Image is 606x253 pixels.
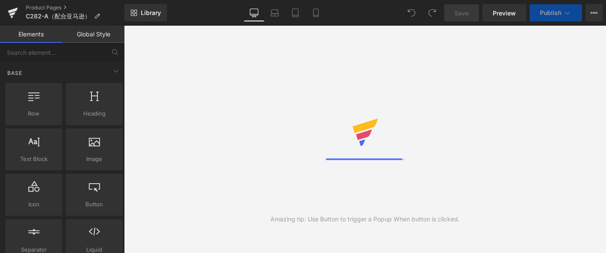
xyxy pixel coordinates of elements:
[482,4,526,21] a: Preview
[306,4,326,21] a: Mobile
[530,4,582,21] button: Publish
[585,4,603,21] button: More
[6,69,23,77] span: Base
[68,200,120,209] span: Button
[8,200,60,209] span: Icon
[270,214,460,224] div: Amazing tip: Use Button to trigger a Popup When button is clicked.
[26,13,91,20] span: C282-A（配合亚马逊）
[424,4,441,21] button: Redo
[141,9,161,17] span: Library
[403,4,420,21] button: Undo
[68,109,120,118] span: Heading
[124,4,167,21] a: New Library
[8,155,60,164] span: Text Block
[493,9,516,18] span: Preview
[8,109,60,118] span: Row
[264,4,285,21] a: Laptop
[68,155,120,164] span: Image
[454,9,469,18] span: Save
[244,4,264,21] a: Desktop
[285,4,306,21] a: Tablet
[26,4,124,11] a: Product Pages
[62,26,124,43] a: Global Style
[540,9,561,16] span: Publish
